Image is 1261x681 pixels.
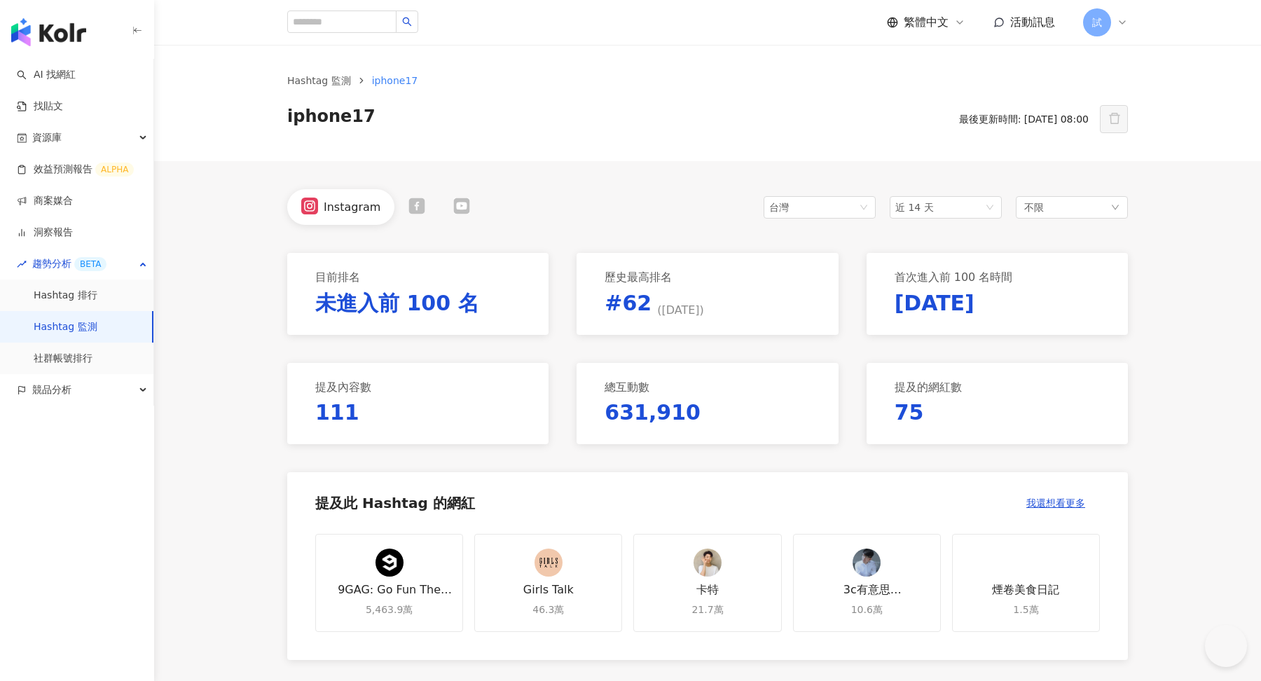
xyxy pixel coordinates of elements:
[992,582,1059,598] div: 煙卷美食日記
[402,17,412,27] span: search
[1205,625,1247,667] iframe: Help Scout Beacon - Open
[366,603,413,617] div: 5,463.9萬
[696,582,719,598] div: 卡特
[315,398,359,427] p: 111
[769,197,815,218] div: 台灣
[315,270,360,285] p: 目前排名
[32,248,106,280] span: 趨勢分析
[853,549,881,577] img: KOL Avatar
[17,194,73,208] a: 商案媒合
[694,549,722,577] img: KOL Avatar
[895,398,924,427] p: 75
[324,582,454,598] div: 9GAG: Go Fun The World
[17,99,63,113] a: 找貼文
[11,18,86,46] img: logo
[1012,549,1040,577] img: KOL Avatar
[372,75,418,86] span: iphone17
[952,534,1100,632] a: KOL Avatar煙卷美食日記1.5萬
[895,270,1013,285] p: 首次進入前 100 名時間
[1010,15,1055,29] span: 活動訊息
[474,534,622,632] a: KOL AvatarGirls Talk46.3萬
[605,289,704,318] p: #62
[691,603,723,617] div: 21.7萬
[32,122,62,153] span: 資源庫
[34,320,97,334] a: Hashtag 監測
[375,549,404,577] img: KOL Avatar
[895,202,934,213] span: 近 14 天
[605,380,649,395] p: 總互動數
[1013,603,1038,617] div: 1.5萬
[802,582,932,598] div: 3c有意思[PERSON_NAME]哥
[1111,203,1119,212] span: down
[633,534,781,632] a: KOL Avatar卡特21.7萬
[32,374,71,406] span: 競品分析
[17,259,27,269] span: rise
[17,226,73,240] a: 洞察報告
[1026,497,1085,509] span: 我還想看更多
[523,582,574,598] div: Girls Talk
[315,534,463,632] a: KOL Avatar9GAG: Go Fun The World5,463.9萬
[532,603,564,617] div: 46.3萬
[605,270,672,285] p: 歷史最高排名
[324,200,380,215] div: Instagram
[34,289,97,303] a: Hashtag 排行
[287,105,375,133] span: iphone17
[895,380,962,395] p: 提及的網紅數
[535,549,563,577] img: KOL Avatar
[315,495,475,511] div: 提及此 Hashtag 的網紅
[34,352,92,366] a: 社群帳號排行
[17,163,134,177] a: 效益預測報告ALPHA
[605,398,701,427] p: 631,910
[657,303,704,318] span: ( [DATE] )
[315,289,479,318] p: 未進入前 100 名
[895,289,974,318] p: [DATE]
[1092,15,1102,30] span: 試
[851,603,883,617] div: 10.6萬
[793,534,941,632] a: KOL Avatar3c有意思[PERSON_NAME]哥10.6萬
[959,113,1089,125] span: 最後更新時間: [DATE] 08:00
[904,15,949,30] span: 繁體中文
[315,380,371,395] p: 提及內容數
[1012,489,1100,517] button: 我還想看更多
[17,68,76,82] a: searchAI 找網紅
[74,257,106,271] div: BETA
[284,73,354,88] a: Hashtag 監測
[1024,200,1044,215] span: 不限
